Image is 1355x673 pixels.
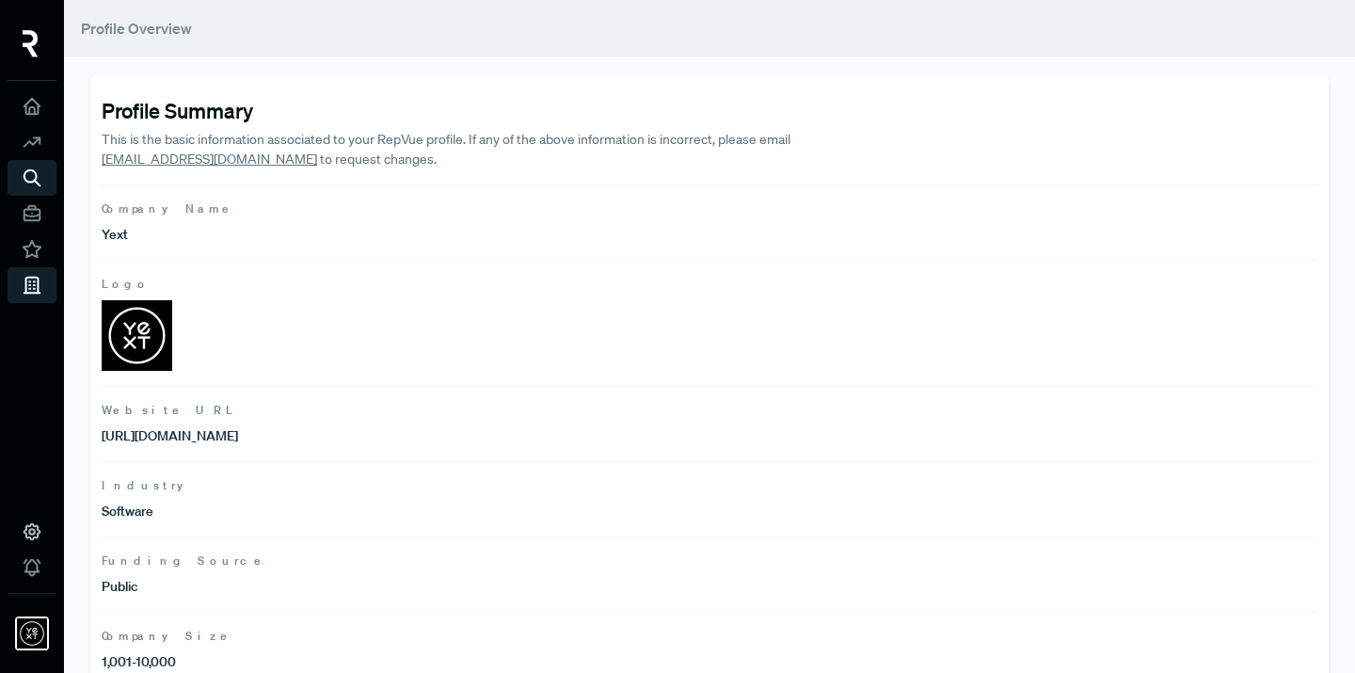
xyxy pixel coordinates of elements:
img: Yext [17,618,47,649]
span: Website URL [102,402,1317,419]
h4: Profile Summary [102,98,1317,122]
span: Company Name [102,200,1317,217]
span: Company Size [102,628,1317,645]
span: Logo [102,276,1317,293]
p: This is the basic information associated to your RepVue profile. If any of the above information ... [102,130,831,169]
p: [URL][DOMAIN_NAME] [102,426,709,446]
p: Public [102,577,709,597]
a: [EMAIL_ADDRESS][DOMAIN_NAME] [102,151,317,168]
span: Funding Source [102,553,1317,569]
span: Industry [102,477,1317,494]
span: Profile Overview [81,19,192,38]
p: Software [102,502,709,521]
p: Yext [102,225,709,245]
p: 1,001-10,000 [102,652,709,672]
img: Logo [102,300,172,371]
a: Yext [8,593,56,658]
img: RepVue [23,30,39,57]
